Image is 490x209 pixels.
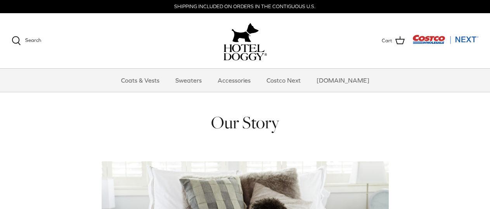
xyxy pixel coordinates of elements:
img: hoteldoggycom [223,44,267,60]
span: Search [25,37,41,43]
h1: Our Story [102,112,389,133]
img: hoteldoggy.com [232,21,259,44]
a: Search [12,36,41,45]
a: Sweaters [168,69,209,92]
a: Cart [382,36,405,46]
a: Costco Next [260,69,308,92]
img: Costco Next [412,35,478,44]
span: Cart [382,37,392,45]
a: Coats & Vests [114,69,166,92]
a: Accessories [211,69,258,92]
a: [DOMAIN_NAME] [310,69,376,92]
a: hoteldoggy.com hoteldoggycom [223,21,267,60]
a: Visit Costco Next [412,40,478,45]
